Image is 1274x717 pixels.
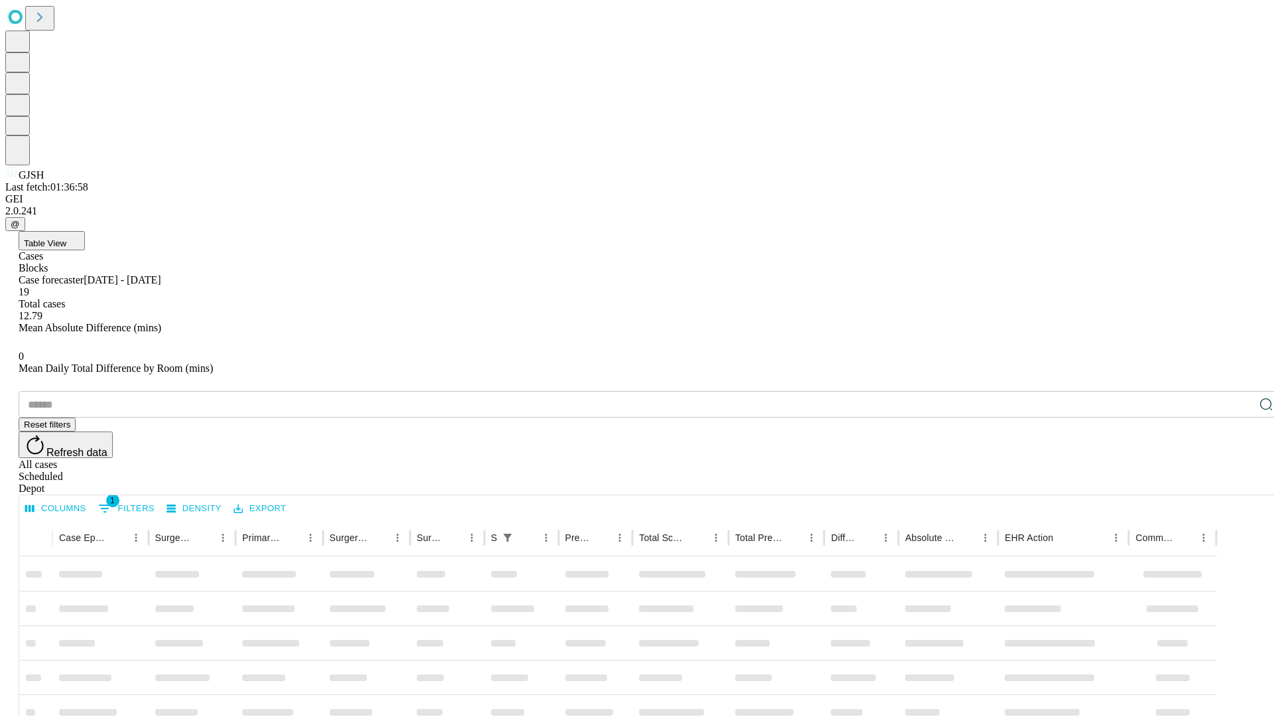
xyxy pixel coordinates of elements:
button: Menu [610,528,629,547]
button: Sort [957,528,976,547]
button: Sort [784,528,802,547]
button: Sort [858,528,877,547]
div: Case Epic Id [59,532,107,543]
div: GEI [5,193,1269,205]
div: Scheduled In Room Duration [491,532,497,543]
div: Surgery Name [330,532,368,543]
button: Menu [127,528,145,547]
span: 19 [19,286,29,297]
button: Sort [592,528,610,547]
button: Sort [283,528,301,547]
div: EHR Action [1005,532,1053,543]
button: Density [163,499,225,519]
span: Case forecaster [19,274,84,285]
button: Menu [537,528,555,547]
button: Menu [1194,528,1213,547]
span: Mean Daily Total Difference by Room (mins) [19,362,213,374]
span: Mean Absolute Difference (mins) [19,322,161,333]
button: Sort [195,528,214,547]
span: GJSH [19,169,44,181]
button: @ [5,217,25,231]
div: Surgery Date [417,532,443,543]
div: Total Scheduled Duration [639,532,687,543]
div: Surgeon Name [155,532,194,543]
button: Sort [370,528,388,547]
span: Last fetch: 01:36:58 [5,181,88,193]
button: Export [230,499,289,519]
button: Sort [1176,528,1194,547]
div: Absolute Difference [905,532,956,543]
span: @ [11,219,20,229]
button: Menu [1107,528,1125,547]
button: Reset filters [19,418,76,432]
span: Total cases [19,298,65,309]
button: Sort [688,528,707,547]
button: Show filters [95,498,158,519]
span: [DATE] - [DATE] [84,274,161,285]
button: Sort [108,528,127,547]
button: Menu [301,528,320,547]
button: Menu [877,528,895,547]
button: Sort [1054,528,1073,547]
button: Menu [214,528,232,547]
span: 12.79 [19,310,42,321]
button: Menu [388,528,407,547]
span: Table View [24,238,66,248]
span: 1 [106,494,119,507]
div: Difference [831,532,857,543]
button: Show filters [498,528,517,547]
button: Menu [462,528,481,547]
span: 0 [19,351,24,362]
button: Select columns [22,499,90,519]
button: Sort [444,528,462,547]
span: Refresh data [46,447,107,458]
div: Primary Service [242,532,281,543]
button: Sort [518,528,537,547]
div: Total Predicted Duration [735,532,783,543]
div: Comments [1135,532,1174,543]
div: 1 active filter [498,528,517,547]
button: Menu [802,528,821,547]
button: Table View [19,231,85,250]
button: Menu [976,528,995,547]
button: Menu [707,528,725,547]
button: Refresh data [19,432,113,458]
div: Predicted In Room Duration [565,532,591,543]
div: 2.0.241 [5,205,1269,217]
span: Reset filters [24,420,70,430]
